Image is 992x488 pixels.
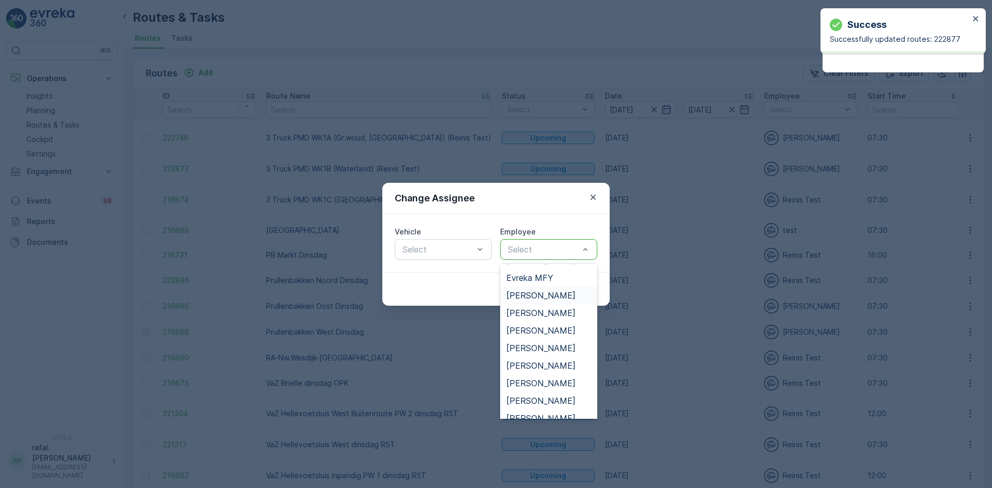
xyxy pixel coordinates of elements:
button: close [972,14,980,24]
span: [PERSON_NAME] [506,396,576,405]
span: [PERSON_NAME] [506,379,576,388]
p: Success [847,18,887,32]
label: Employee [500,227,536,236]
span: [PERSON_NAME] [506,361,576,370]
p: Select [508,243,579,256]
span: [PERSON_NAME] [506,291,576,300]
label: Vehicle [395,227,421,236]
span: [PERSON_NAME] [506,414,576,423]
p: Successfully updated routes: 222877 [830,34,969,44]
p: Select [402,243,474,256]
span: [PERSON_NAME] [506,256,576,265]
p: Change Assignee [395,191,475,206]
span: [PERSON_NAME] [506,343,576,353]
span: [PERSON_NAME] [506,326,576,335]
span: [PERSON_NAME] [506,308,576,318]
span: Evreka MFY [506,273,553,282]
